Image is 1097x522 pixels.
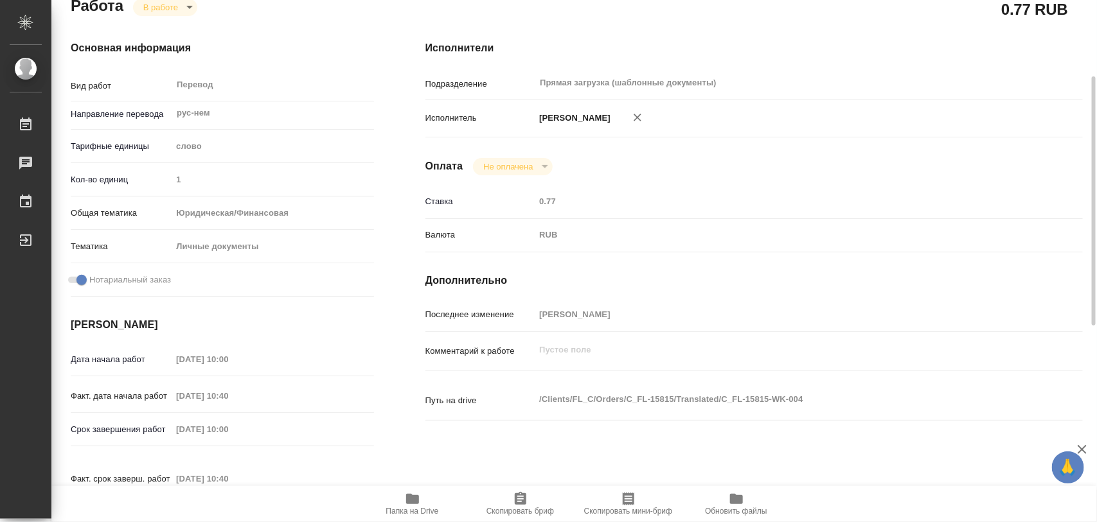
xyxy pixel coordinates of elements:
[705,507,767,516] span: Обновить файлы
[71,317,374,333] h4: [PERSON_NAME]
[172,202,373,224] div: Юридическая/Финансовая
[89,274,171,286] span: Нотариальный заказ
[425,40,1083,56] h4: Исполнители
[359,486,467,522] button: Папка на Drive
[71,108,172,121] p: Направление перевода
[386,507,439,516] span: Папка на Drive
[71,207,172,220] p: Общая тематика
[71,240,172,253] p: Тематика
[584,507,672,516] span: Скопировать мини-бриф
[535,388,1028,410] textarea: /Clients/FL_C/Orders/C_FL-15815/Translated/C_FL-15815-WK-004
[71,423,172,436] p: Срок завершения работ
[425,195,535,208] p: Ставка
[425,345,535,358] p: Комментарий к работе
[425,159,463,174] h4: Оплата
[682,486,790,522] button: Обновить файлы
[172,469,284,488] input: Пустое поле
[535,112,611,125] p: [PERSON_NAME]
[71,390,172,403] p: Факт. дата начала работ
[425,78,535,91] p: Подразделение
[473,158,552,175] div: В работе
[425,112,535,125] p: Исполнитель
[535,305,1028,324] input: Пустое поле
[623,103,652,132] button: Удалить исполнителя
[172,135,373,157] div: слово
[71,173,172,186] p: Кол-во единиц
[71,140,172,153] p: Тарифные единицы
[425,273,1083,288] h4: Дополнительно
[71,473,172,485] p: Факт. срок заверш. работ
[425,394,535,407] p: Путь на drive
[425,308,535,321] p: Последнее изменение
[467,486,575,522] button: Скопировать бриф
[1052,451,1084,483] button: 🙏
[172,350,284,369] input: Пустое поле
[172,387,284,405] input: Пустое поле
[172,170,373,189] input: Пустое поле
[486,507,554,516] span: Скопировать бриф
[71,80,172,92] p: Вид работ
[139,2,182,13] button: В работе
[425,229,535,241] p: Валюта
[535,192,1028,211] input: Пустое поле
[535,224,1028,246] div: RUB
[71,40,374,56] h4: Основная информация
[172,420,284,439] input: Пустое поле
[575,486,682,522] button: Скопировать мини-бриф
[172,236,373,257] div: Личные документы
[71,353,172,366] p: Дата начала работ
[1057,454,1079,481] span: 🙏
[479,161,537,172] button: Не оплачена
